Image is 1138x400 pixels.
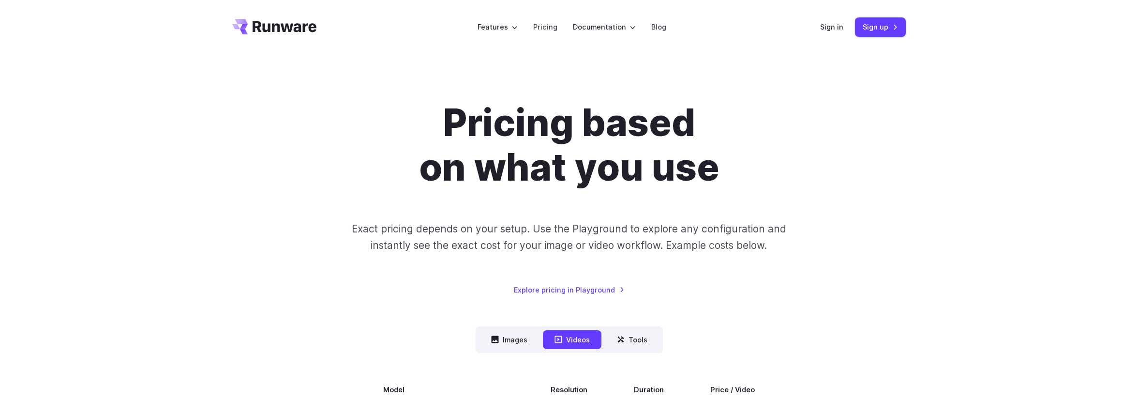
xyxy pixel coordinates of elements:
[651,21,666,32] a: Blog
[514,284,625,295] a: Explore pricing in Playground
[820,21,843,32] a: Sign in
[479,330,539,349] button: Images
[855,17,906,36] a: Sign up
[478,21,518,32] label: Features
[333,221,805,253] p: Exact pricing depends on your setup. Use the Playground to explore any configuration and instantl...
[533,21,557,32] a: Pricing
[543,330,601,349] button: Videos
[299,101,839,190] h1: Pricing based on what you use
[232,19,316,34] a: Go to /
[573,21,636,32] label: Documentation
[605,330,659,349] button: Tools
